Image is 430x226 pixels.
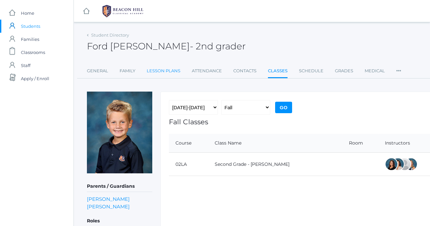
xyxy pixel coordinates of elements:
[21,72,49,85] span: Apply / Enroll
[391,158,405,171] div: Cari Burke
[208,134,342,153] th: Class Name
[169,153,208,176] td: 02LA
[233,64,256,78] a: Contacts
[405,158,418,171] div: Courtney Nicholls
[169,134,208,153] th: Course
[275,102,292,113] input: Go
[192,64,222,78] a: Attendance
[87,64,108,78] a: General
[87,195,130,203] a: [PERSON_NAME]
[21,33,39,46] span: Families
[87,203,130,210] a: [PERSON_NAME]
[120,64,135,78] a: Family
[87,181,152,192] h5: Parents / Guardians
[98,3,147,19] img: 1_BHCALogos-05.png
[299,64,323,78] a: Schedule
[385,158,398,171] div: Emily Balli
[365,64,385,78] a: Medical
[21,59,30,72] span: Staff
[21,20,40,33] span: Students
[87,41,246,51] h2: Ford [PERSON_NAME]
[342,134,378,153] th: Room
[87,92,152,173] img: Ford McCollum
[21,7,34,20] span: Home
[398,158,411,171] div: Sarah Armstrong
[190,41,246,52] span: - 2nd grader
[215,161,289,167] a: Second Grade - [PERSON_NAME]
[147,64,180,78] a: Lesson Plans
[91,32,129,38] a: Student Directory
[268,64,288,78] a: Classes
[335,64,353,78] a: Grades
[21,46,45,59] span: Classrooms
